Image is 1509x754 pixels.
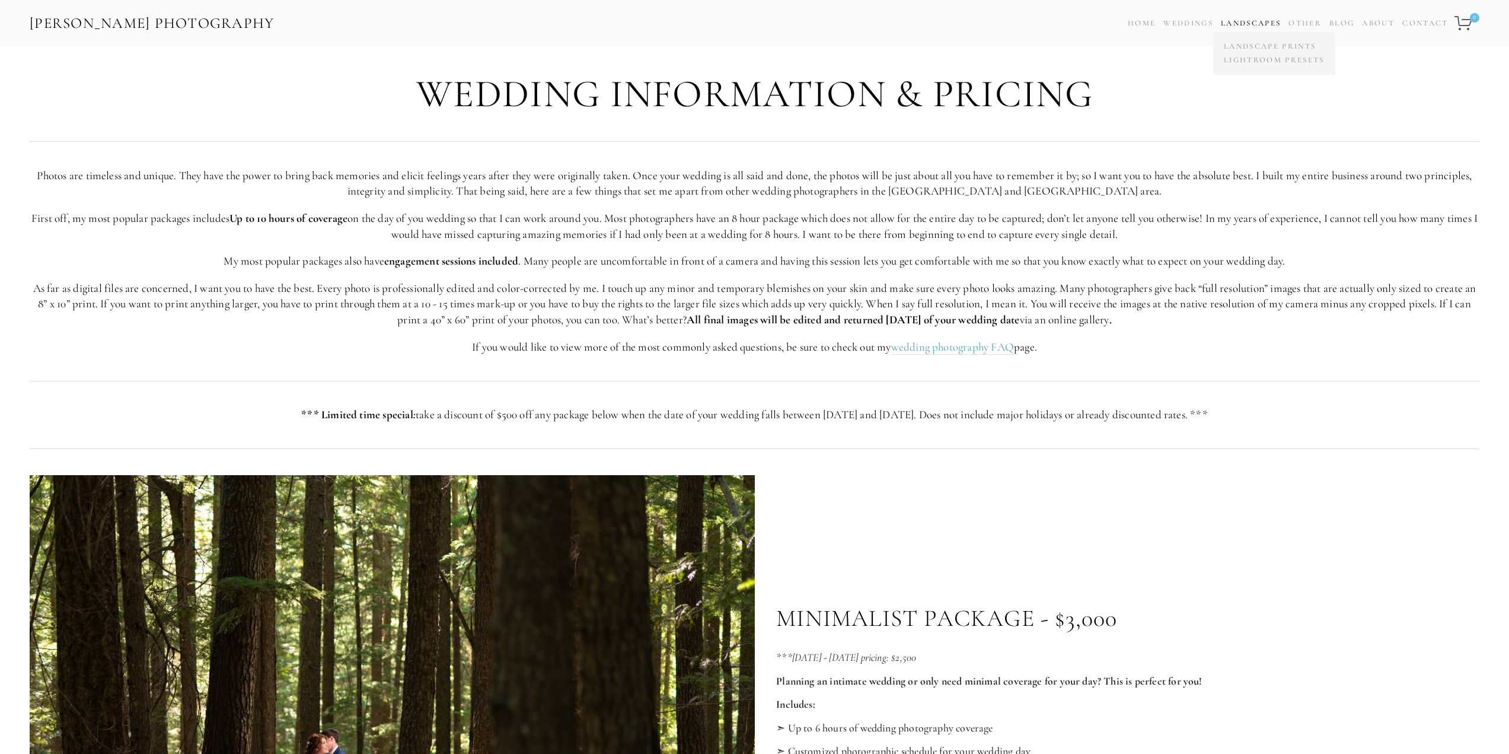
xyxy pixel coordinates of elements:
[1362,15,1395,32] a: About
[891,340,1014,355] a: wedding photography FAQ
[1288,18,1322,28] a: Other
[1221,40,1328,53] a: Landscape Prints
[413,408,416,421] em: :
[1221,53,1328,67] a: Lightroom Presets
[30,73,1479,116] h1: Wedding Information & Pricing
[30,253,1479,269] p: My most popular packages also have . Many people are uncomfortable in front of a camera and havin...
[229,211,347,225] strong: Up to 10 hours of coverage
[776,722,1457,735] p: ➣ Up to 6 hours of wedding photography coverage
[1329,15,1354,32] a: Blog
[776,698,815,711] strong: Includes:
[30,407,1479,423] p: take a discount of $500 off any package below when the date of your wedding falls between [DATE] ...
[1221,18,1281,28] a: Landscapes
[30,168,1479,199] p: Photos are timeless and unique. They have the power to bring back memories and elicit feelings ye...
[1453,9,1481,37] a: 0 items in cart
[776,675,1202,688] strong: Planning an intimate wedding or only need minimal coverage for your day? This is perfect for you!
[30,281,1479,328] p: As far as digital files are concerned, I want you to have the best. Every photo is professionally...
[1470,13,1479,23] span: 0
[30,211,1479,242] p: First off, my most popular packages includes on the day of you wedding so that I can work around ...
[776,604,1117,632] p: minimalist Package - $3,000
[301,408,416,421] strong: *** Limited time special
[384,254,518,268] strong: engagement sessions included
[30,339,1479,355] p: If you would like to view more of the most commonly asked questions, be sure to check out my page.
[1163,18,1213,28] a: Weddings
[28,10,276,37] a: [PERSON_NAME] Photography
[687,313,1020,326] strong: All final images will be edited and returned [DATE] of your wedding date
[776,651,916,664] em: ***[DATE] - [DATE] pricing: $2,500
[1402,15,1448,32] a: Contact
[1128,15,1156,32] a: Home
[1109,313,1112,326] strong: .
